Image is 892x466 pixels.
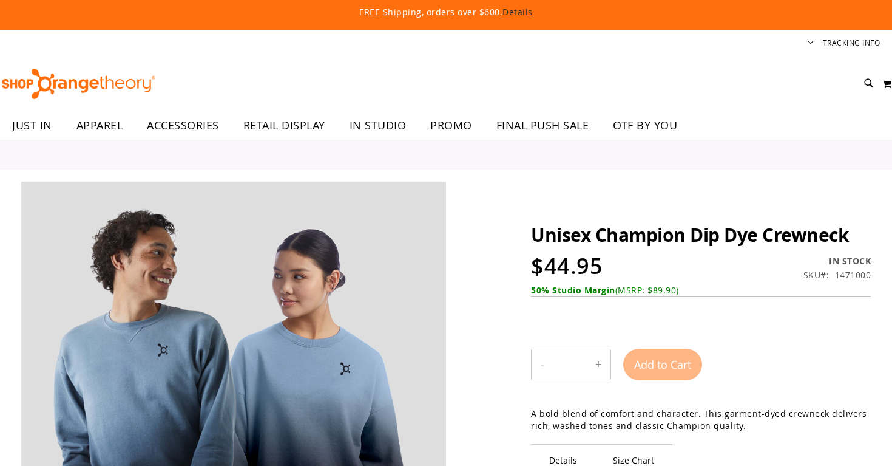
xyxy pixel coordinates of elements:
a: PROMO [418,112,484,140]
span: ACCESSORIES [147,112,219,139]
input: Product quantity [553,350,586,379]
button: Increase product quantity [586,349,610,380]
b: 50% Studio Margin [531,284,615,296]
div: 1471000 [835,269,871,281]
span: RETAIL DISPLAY [243,112,325,139]
button: Account menu [808,38,814,49]
span: JUST IN [12,112,52,139]
button: Decrease product quantity [532,349,553,380]
span: APPAREL [76,112,123,139]
div: Availability [803,255,871,267]
span: Unisex Champion Dip Dye Crewneck [531,222,849,247]
a: RETAIL DISPLAY [231,112,337,140]
span: FINAL PUSH SALE [496,112,589,139]
a: FINAL PUSH SALE [484,112,601,140]
a: OTF BY YOU [601,112,689,140]
a: IN STUDIO [337,112,419,140]
a: Tracking Info [823,38,880,48]
a: Details [502,6,533,18]
span: OTF BY YOU [613,112,677,139]
span: IN STUDIO [350,112,407,139]
div: A bold blend of comfort and character. This garment-dyed crewneck delivers rich, washed tones and... [531,408,871,432]
p: FREE Shipping, orders over $600. [82,6,810,18]
strong: SKU [803,269,829,281]
span: $44.95 [531,251,603,281]
a: APPAREL [64,112,135,140]
div: In stock [803,255,871,267]
a: ACCESSORIES [135,112,231,140]
span: PROMO [430,112,472,139]
div: (MSRP: $89.90) [531,284,871,296]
